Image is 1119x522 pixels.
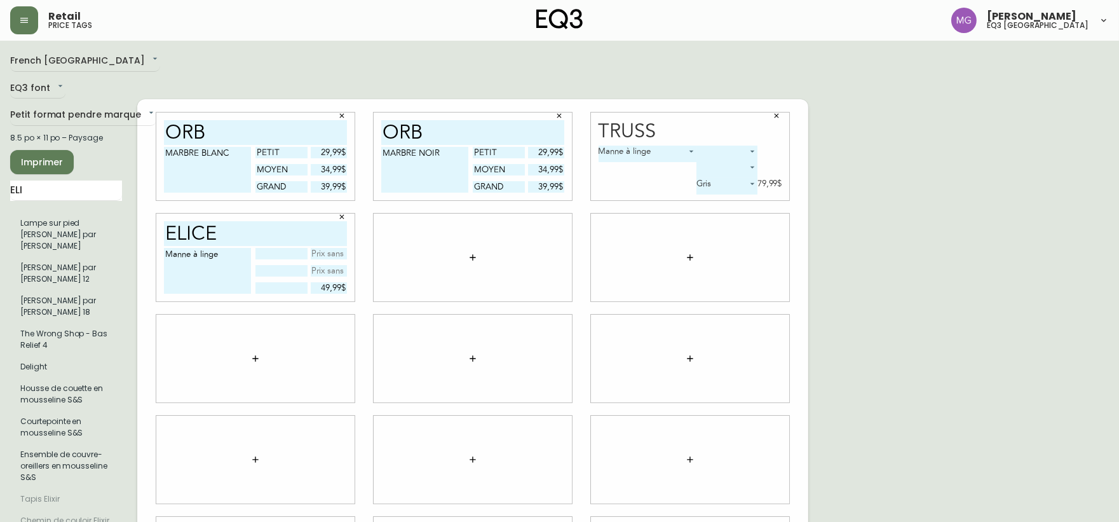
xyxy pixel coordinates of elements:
input: Prix sans le $ [528,181,565,193]
span: [PERSON_NAME] [987,11,1076,22]
div: 79,99$ [757,178,782,189]
input: Prix sans le $ [311,265,348,277]
li: Petit format pendre marque [10,378,122,411]
input: Prix sans le $ [528,164,565,175]
input: Recherche [10,181,122,201]
input: Prix sans le $ [311,248,348,259]
div: EQ3 font [10,78,65,99]
h5: eq3 [GEOGRAPHIC_DATA] [987,22,1088,29]
div: Gris [696,178,757,195]
button: Imprimer [10,150,74,174]
li: Petit format pendre marque [10,290,122,323]
li: Petit format pendre marque [10,444,122,488]
textarea: MARBRE BLANC [164,147,251,193]
img: logo [536,9,583,29]
input: Prix sans le $ [311,282,348,294]
span: Retail [48,11,81,22]
li: [PERSON_NAME] par [PERSON_NAME] 12 [10,257,122,290]
h5: price tags [48,22,92,29]
div: Truss [599,122,782,142]
div: Manne à linge [599,146,697,162]
div: Petit format pendre marque [10,105,156,126]
li: Moyen format pendre marque [10,488,122,510]
input: Prix sans le $ [311,147,348,158]
div: French [GEOGRAPHIC_DATA] [10,51,160,72]
textarea: Manne à linge [164,248,251,294]
li: Lampe sur pied [PERSON_NAME] par [PERSON_NAME] [10,212,122,257]
input: Prix sans le $ [311,164,348,175]
img: de8837be2a95cd31bb7c9ae23fe16153 [951,8,977,33]
li: Petit format pendre marque [10,323,122,356]
input: Prix sans le $ [528,147,565,158]
input: Prix sans le $ [311,181,348,193]
span: Imprimer [20,155,64,170]
textarea: MARBRE NOIR [381,147,468,193]
div: 8.5 po × 11 po – Paysage [10,132,122,144]
li: Petit format pendre marque [10,411,122,444]
li: Petit format pendre marque [10,356,122,378]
